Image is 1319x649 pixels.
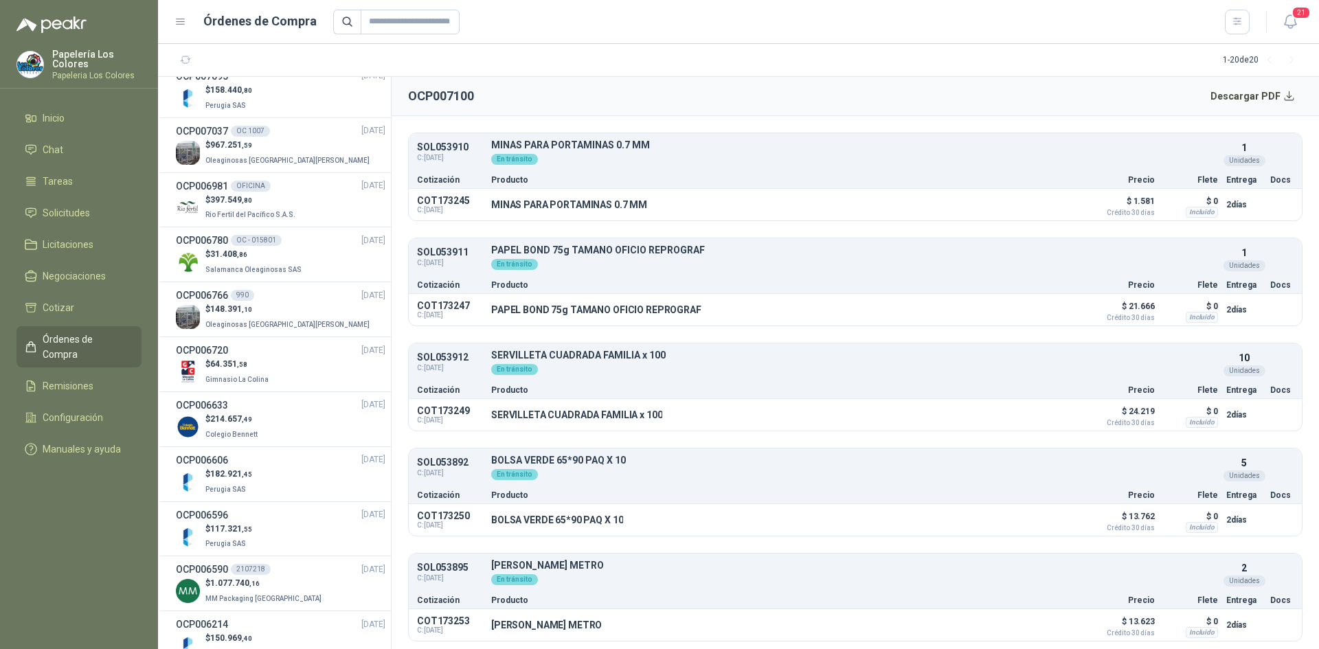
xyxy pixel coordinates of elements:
span: Salamanca Oleaginosas SAS [205,266,302,273]
img: Company Logo [176,250,200,274]
h2: OCP007100 [408,87,474,106]
span: Chat [43,142,63,157]
img: Company Logo [176,415,200,439]
p: BOLSA VERDE 65*90 PAQ X 10 [491,514,623,525]
h3: OCP007037 [176,124,228,139]
p: $ 24.219 [1086,403,1155,426]
p: COT173245 [417,195,483,206]
img: Company Logo [176,470,200,494]
span: [DATE] [361,563,385,576]
p: MINAS PARA PORTAMINAS 0.7 MM [491,199,647,210]
a: OCP007095[DATE] Company Logo$158.440,80Perugia SAS [176,69,385,112]
span: 150.969 [210,633,252,643]
h3: OCP006633 [176,398,228,413]
span: C: [DATE] [417,258,483,269]
div: Unidades [1224,576,1265,587]
p: $ 0 [1163,403,1218,420]
p: PAPEL BOND 75g TAMANO OFICIO REPROGRAF [491,304,701,315]
p: $ 0 [1163,613,1218,630]
span: 967.251 [210,140,252,150]
p: MINAS PARA PORTAMINAS 0.7 MM [491,140,1218,150]
h1: Órdenes de Compra [203,12,317,31]
a: Solicitudes [16,200,142,226]
span: [DATE] [361,344,385,357]
span: [DATE] [361,289,385,302]
p: Entrega [1226,281,1262,289]
img: Company Logo [176,579,200,603]
div: Incluido [1186,312,1218,323]
p: Docs [1270,491,1294,499]
span: ,80 [242,196,252,204]
a: Remisiones [16,373,142,399]
p: Precio [1086,596,1155,604]
div: En tránsito [491,574,538,585]
div: Incluido [1186,522,1218,533]
p: 10 [1239,350,1250,365]
span: Solicitudes [43,205,90,220]
a: OCP006606[DATE] Company Logo$182.921,45Perugia SAS [176,453,385,496]
img: Company Logo [176,86,200,110]
p: Entrega [1226,386,1262,394]
span: C: [DATE] [417,573,483,584]
h3: OCP006606 [176,453,228,468]
img: Company Logo [176,305,200,329]
h3: OCP006766 [176,288,228,303]
a: Negociaciones [16,263,142,289]
a: Órdenes de Compra [16,326,142,367]
p: Producto [491,176,1078,184]
span: 117.321 [210,524,252,534]
span: ,59 [242,141,252,149]
p: $ [205,577,324,590]
div: OFICINA [231,181,271,192]
span: 148.391 [210,304,252,314]
a: Cotizar [16,295,142,321]
div: 2107218 [231,564,271,575]
div: Incluido [1186,207,1218,218]
a: OCP006780OC - 015801[DATE] Company Logo$31.408,86Salamanca Oleaginosas SAS [176,233,385,276]
span: [DATE] [361,234,385,247]
p: [PERSON_NAME] METRO [491,619,602,630]
a: Inicio [16,105,142,131]
p: Entrega [1226,176,1262,184]
span: ,45 [242,470,252,478]
span: Gimnasio La Colina [205,376,269,383]
p: $ [205,413,260,426]
img: Company Logo [176,195,200,219]
span: 182.921 [210,469,252,479]
span: Oleaginosas [GEOGRAPHIC_DATA][PERSON_NAME] [205,321,370,328]
span: ,86 [237,251,247,258]
span: 397.549 [210,195,252,205]
p: Flete [1163,386,1218,394]
span: ,80 [242,87,252,94]
p: $ [205,632,252,645]
p: $ [205,523,252,536]
p: PAPEL BOND 75g TAMANO OFICIO REPROGRAF [491,245,1218,255]
p: COT173249 [417,405,483,416]
p: SOL053911 [417,247,483,258]
span: Tareas [43,174,73,189]
span: Manuales y ayuda [43,442,121,457]
p: Cotización [417,596,483,604]
span: MM Packaging [GEOGRAPHIC_DATA] [205,595,322,602]
img: Company Logo [176,360,200,384]
p: Cotización [417,176,483,184]
p: Docs [1270,281,1294,289]
span: 64.351 [210,359,247,369]
img: Company Logo [176,525,200,549]
span: C: [DATE] [417,468,483,479]
div: 1 - 20 de 20 [1223,49,1303,71]
p: Precio [1086,491,1155,499]
a: OCP006596[DATE] Company Logo$117.321,55Perugia SAS [176,508,385,551]
p: SOL053892 [417,457,483,468]
p: BOLSA VERDE 65*90 PAQ X 10 [491,455,1218,466]
span: 21 [1292,6,1311,19]
span: 158.440 [210,85,252,95]
p: Flete [1163,491,1218,499]
p: Producto [491,281,1078,289]
p: [PERSON_NAME] METRO [491,560,1218,571]
span: 1.077.740 [210,578,260,588]
span: Configuración [43,410,103,425]
span: [DATE] [361,398,385,411]
img: Company Logo [176,141,200,165]
span: Crédito 30 días [1086,420,1155,426]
